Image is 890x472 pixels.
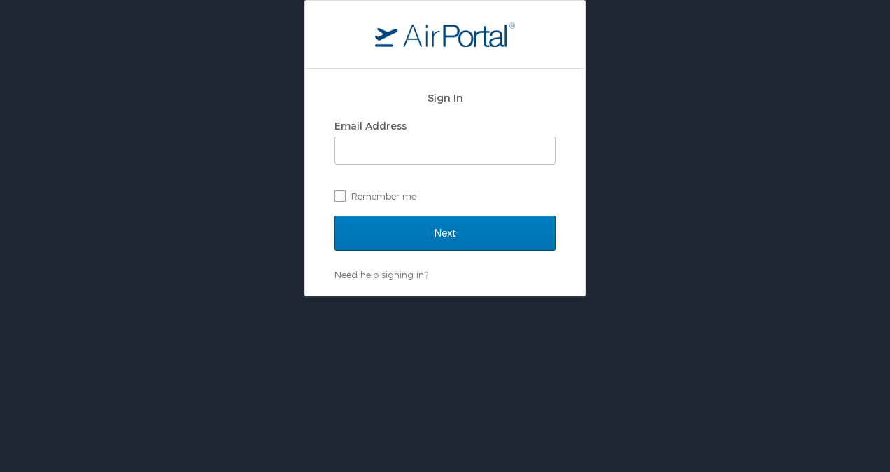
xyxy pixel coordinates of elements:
label: Remember me [334,186,556,207]
label: Email Address [334,120,407,132]
h2: Sign In [334,90,556,106]
a: Need help signing in? [334,269,428,280]
input: Next [334,216,556,251]
img: logo [375,22,515,47]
